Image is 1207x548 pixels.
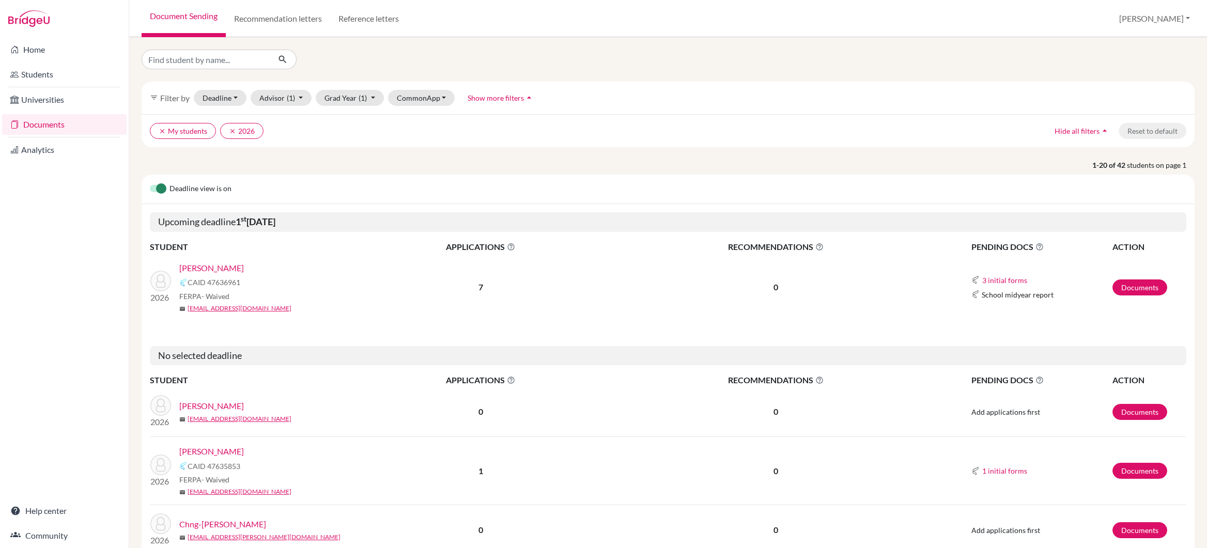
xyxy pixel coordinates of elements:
[971,526,1040,535] span: Add applications first
[2,114,127,135] a: Documents
[1112,240,1186,254] th: ACTION
[2,139,127,160] a: Analytics
[188,414,291,424] a: [EMAIL_ADDRESS][DOMAIN_NAME]
[478,525,483,535] b: 0
[188,304,291,313] a: [EMAIL_ADDRESS][DOMAIN_NAME]
[150,513,171,534] img: Chng-Luchau, Grant
[194,90,246,106] button: Deadline
[2,64,127,85] a: Students
[357,241,605,253] span: APPLICATIONS
[1115,9,1195,28] button: [PERSON_NAME]
[606,465,946,477] p: 0
[359,93,367,102] span: (1)
[982,274,1028,286] button: 3 initial forms
[8,10,50,27] img: Bridge-U
[179,291,229,302] span: FERPA
[1046,123,1119,139] button: Hide all filtersarrow_drop_up
[150,534,171,546] p: 2026
[150,123,216,139] button: clearMy students
[202,475,229,484] span: - Waived
[971,276,980,284] img: Common App logo
[179,262,244,274] a: [PERSON_NAME]
[287,93,295,102] span: (1)
[188,277,240,288] span: CAID 47636961
[1112,279,1167,295] a: Documents
[971,467,980,475] img: Common App logo
[606,524,946,536] p: 0
[220,123,264,139] button: clear2026
[971,408,1040,416] span: Add applications first
[150,291,171,304] p: 2026
[150,416,171,428] p: 2026
[1112,404,1167,420] a: Documents
[188,461,240,472] span: CAID 47635853
[251,90,312,106] button: Advisor(1)
[179,306,185,312] span: mail
[150,93,158,102] i: filter_list
[1112,373,1186,387] th: ACTION
[159,128,166,135] i: clear
[1100,126,1110,136] i: arrow_drop_up
[179,535,185,541] span: mail
[169,183,231,195] span: Deadline view is on
[150,346,1186,366] h5: No selected deadline
[1119,123,1186,139] button: Reset to default
[241,215,246,223] sup: st
[468,93,524,102] span: Show more filters
[179,416,185,422] span: mail
[179,474,229,485] span: FERPA
[202,292,229,301] span: - Waived
[459,90,543,106] button: Show more filtersarrow_drop_up
[188,487,291,496] a: [EMAIL_ADDRESS][DOMAIN_NAME]
[982,465,1028,477] button: 1 initial forms
[150,271,171,291] img: SHARMA, Aryan
[1127,160,1195,170] span: students on page 1
[236,216,275,227] b: 1 [DATE]
[179,518,266,530] a: Chng-[PERSON_NAME]
[2,500,127,521] a: Help center
[1112,522,1167,538] a: Documents
[1112,463,1167,479] a: Documents
[478,282,483,292] b: 7
[478,466,483,476] b: 1
[179,278,188,287] img: Common App logo
[1092,160,1127,170] strong: 1-20 of 42
[971,290,980,299] img: Common App logo
[142,50,270,69] input: Find student by name...
[1055,127,1100,135] span: Hide all filters
[2,525,127,546] a: Community
[150,475,171,488] p: 2026
[971,241,1111,253] span: PENDING DOCS
[150,240,357,254] th: STUDENT
[160,93,190,103] span: Filter by
[179,489,185,495] span: mail
[150,373,357,387] th: STUDENT
[188,533,341,542] a: [EMAIL_ADDRESS][PERSON_NAME][DOMAIN_NAME]
[150,212,1186,232] h5: Upcoming deadline
[971,374,1111,386] span: PENDING DOCS
[179,462,188,470] img: Common App logo
[357,374,605,386] span: APPLICATIONS
[606,241,946,253] span: RECOMMENDATIONS
[606,405,946,418] p: 0
[150,395,171,416] img: Arush, Kumar
[179,445,244,458] a: [PERSON_NAME]
[524,92,534,103] i: arrow_drop_up
[606,281,946,293] p: 0
[478,406,483,416] b: 0
[606,374,946,386] span: RECOMMENDATIONS
[316,90,384,106] button: Grad Year(1)
[982,289,1054,300] span: School midyear report
[2,39,127,60] a: Home
[229,128,236,135] i: clear
[388,90,455,106] button: CommonApp
[2,89,127,110] a: Universities
[150,455,171,475] img: Chen, Siyu
[179,400,244,412] a: [PERSON_NAME]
